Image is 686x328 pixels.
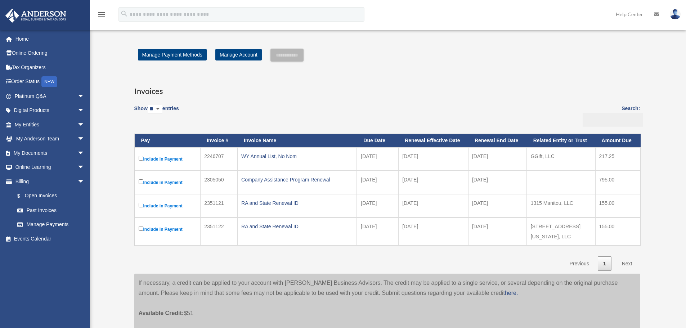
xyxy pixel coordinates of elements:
[616,256,638,271] a: Next
[468,194,527,217] td: [DATE]
[97,10,106,19] i: menu
[77,160,92,175] span: arrow_drop_down
[200,194,237,217] td: 2351121
[595,171,641,194] td: 795.00
[139,179,143,184] input: Include in Payment
[139,156,143,161] input: Include in Payment
[139,226,143,231] input: Include in Payment
[241,175,353,185] div: Company Assistance Program Renewal
[148,105,162,113] select: Showentries
[5,132,95,146] a: My Anderson Teamarrow_drop_down
[134,104,179,121] label: Show entries
[139,225,197,234] label: Include in Payment
[398,217,468,246] td: [DATE]
[595,134,641,147] th: Amount Due: activate to sort column ascending
[580,104,640,126] label: Search:
[77,117,92,132] span: arrow_drop_down
[134,79,640,97] h3: Invoices
[670,9,681,19] img: User Pic
[5,32,95,46] a: Home
[139,310,184,316] span: Available Credit:
[77,103,92,118] span: arrow_drop_down
[468,171,527,194] td: [DATE]
[357,217,398,246] td: [DATE]
[398,134,468,147] th: Renewal Effective Date: activate to sort column ascending
[527,217,595,246] td: [STREET_ADDRESS][US_STATE], LLC
[241,221,353,232] div: RA and State Renewal ID
[5,89,95,103] a: Platinum Q&Aarrow_drop_down
[468,134,527,147] th: Renewal End Date: activate to sort column ascending
[5,46,95,60] a: Online Ordering
[598,256,611,271] a: 1
[10,189,88,203] a: $Open Invoices
[595,217,641,246] td: 155.00
[139,154,197,163] label: Include in Payment
[468,217,527,246] td: [DATE]
[564,256,594,271] a: Previous
[77,132,92,147] span: arrow_drop_down
[505,290,518,296] a: here.
[595,194,641,217] td: 155.00
[10,217,92,232] a: Manage Payments
[5,146,95,160] a: My Documentsarrow_drop_down
[41,76,57,87] div: NEW
[135,134,201,147] th: Pay: activate to sort column descending
[200,147,237,171] td: 2246707
[5,117,95,132] a: My Entitiesarrow_drop_down
[241,198,353,208] div: RA and State Renewal ID
[5,103,95,118] a: Digital Productsarrow_drop_down
[527,134,595,147] th: Related Entity or Trust: activate to sort column ascending
[398,194,468,217] td: [DATE]
[527,194,595,217] td: 1315 Manitou, LLC
[357,194,398,217] td: [DATE]
[583,113,643,126] input: Search:
[468,147,527,171] td: [DATE]
[527,147,595,171] td: GGift, LLC
[398,147,468,171] td: [DATE]
[139,298,636,318] p: $51
[398,171,468,194] td: [DATE]
[200,134,237,147] th: Invoice #: activate to sort column ascending
[138,49,207,60] a: Manage Payment Methods
[5,60,95,75] a: Tax Organizers
[200,217,237,246] td: 2351122
[120,10,128,18] i: search
[595,147,641,171] td: 217.25
[200,171,237,194] td: 2305050
[77,174,92,189] span: arrow_drop_down
[237,134,357,147] th: Invoice Name: activate to sort column ascending
[5,232,95,246] a: Events Calendar
[139,178,197,187] label: Include in Payment
[5,174,92,189] a: Billingarrow_drop_down
[77,89,92,104] span: arrow_drop_down
[215,49,261,60] a: Manage Account
[5,160,95,175] a: Online Learningarrow_drop_down
[97,13,106,19] a: menu
[357,147,398,171] td: [DATE]
[357,134,398,147] th: Due Date: activate to sort column ascending
[21,192,25,201] span: $
[241,151,353,161] div: WY Annual List, No Nom
[357,171,398,194] td: [DATE]
[10,203,92,217] a: Past Invoices
[3,9,68,23] img: Anderson Advisors Platinum Portal
[5,75,95,89] a: Order StatusNEW
[139,201,197,210] label: Include in Payment
[77,146,92,161] span: arrow_drop_down
[139,203,143,207] input: Include in Payment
